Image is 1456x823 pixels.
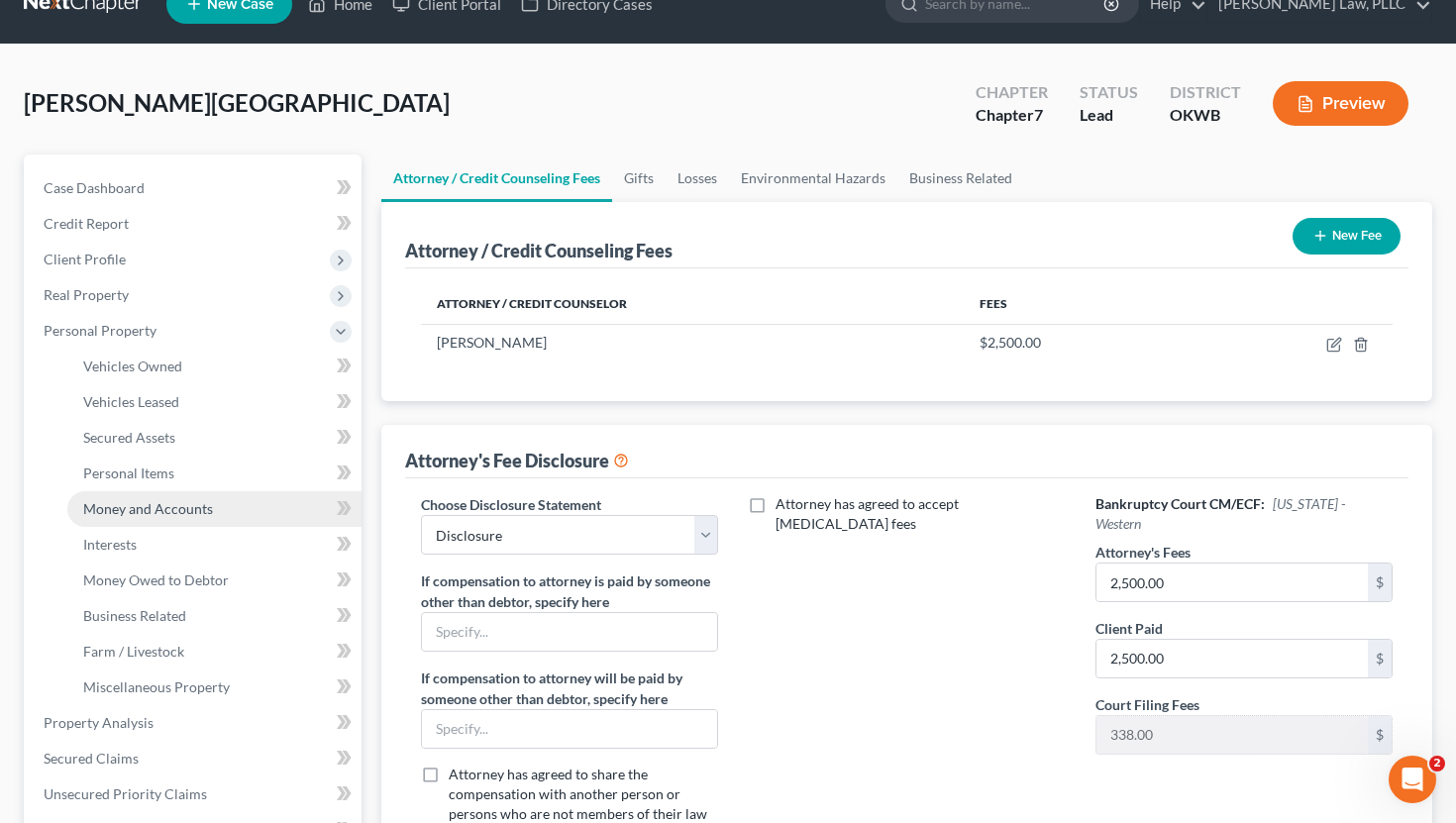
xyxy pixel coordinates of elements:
[83,536,137,553] span: Interests
[83,464,174,481] span: Personal Items
[67,349,362,384] a: Vehicles Owned
[897,154,1024,202] a: Business Related
[67,491,362,527] a: Money and Accounts
[976,104,1048,127] div: Chapter
[1095,542,1191,563] label: Attorney's Fees
[83,678,230,695] span: Miscellaneous Property
[1368,640,1392,677] div: $
[980,296,1007,311] span: Fees
[67,669,362,705] a: Miscellaneous Property
[83,358,182,374] span: Vehicles Owned
[421,494,601,515] label: Choose Disclosure Statement
[67,420,362,456] a: Secured Assets
[28,170,362,206] a: Case Dashboard
[83,393,179,410] span: Vehicles Leased
[1034,105,1043,124] span: 7
[1273,81,1408,126] button: Preview
[729,154,897,202] a: Environmental Hazards
[28,776,362,812] a: Unsecured Priority Claims
[421,570,719,612] label: If compensation to attorney is paid by someone other than debtor, specify here
[83,607,186,624] span: Business Related
[83,500,213,517] span: Money and Accounts
[1095,494,1394,534] h6: Bankruptcy Court CM/ECF:
[83,571,229,588] span: Money Owed to Debtor
[437,296,627,311] span: Attorney / Credit Counselor
[666,154,729,202] a: Losses
[44,251,126,267] span: Client Profile
[44,286,129,303] span: Real Property
[1368,716,1392,754] div: $
[1080,104,1138,127] div: Lead
[67,598,362,634] a: Business Related
[976,81,1048,104] div: Chapter
[1293,218,1401,255] button: New Fee
[67,563,362,598] a: Money Owed to Debtor
[44,215,129,232] span: Credit Report
[67,634,362,669] a: Farm / Livestock
[405,449,629,472] div: Attorney's Fee Disclosure
[1170,104,1241,127] div: OKWB
[1080,81,1138,104] div: Status
[67,456,362,491] a: Personal Items
[44,179,145,196] span: Case Dashboard
[381,154,612,202] a: Attorney / Credit Counseling Fees
[1095,694,1199,715] label: Court Filing Fees
[1429,756,1445,772] span: 2
[83,429,175,446] span: Secured Assets
[405,239,673,262] div: Attorney / Credit Counseling Fees
[422,613,718,651] input: Specify...
[44,322,156,339] span: Personal Property
[1170,81,1241,104] div: District
[67,527,362,563] a: Interests
[1096,716,1369,754] input: 0.00
[1096,640,1369,677] input: 0.00
[1096,564,1369,601] input: 0.00
[44,785,207,802] span: Unsecured Priority Claims
[421,668,719,709] label: If compensation to attorney will be paid by someone other than debtor, specify here
[612,154,666,202] a: Gifts
[422,710,718,748] input: Specify...
[776,495,959,532] span: Attorney has agreed to accept [MEDICAL_DATA] fees
[28,741,362,776] a: Secured Claims
[1389,756,1436,803] iframe: Intercom live chat
[83,643,184,660] span: Farm / Livestock
[28,705,362,741] a: Property Analysis
[24,88,450,117] span: [PERSON_NAME][GEOGRAPHIC_DATA]
[437,334,547,351] span: [PERSON_NAME]
[1095,618,1163,639] label: Client Paid
[1368,564,1392,601] div: $
[44,750,139,767] span: Secured Claims
[67,384,362,420] a: Vehicles Leased
[28,206,362,242] a: Credit Report
[44,714,154,731] span: Property Analysis
[980,334,1041,351] span: $2,500.00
